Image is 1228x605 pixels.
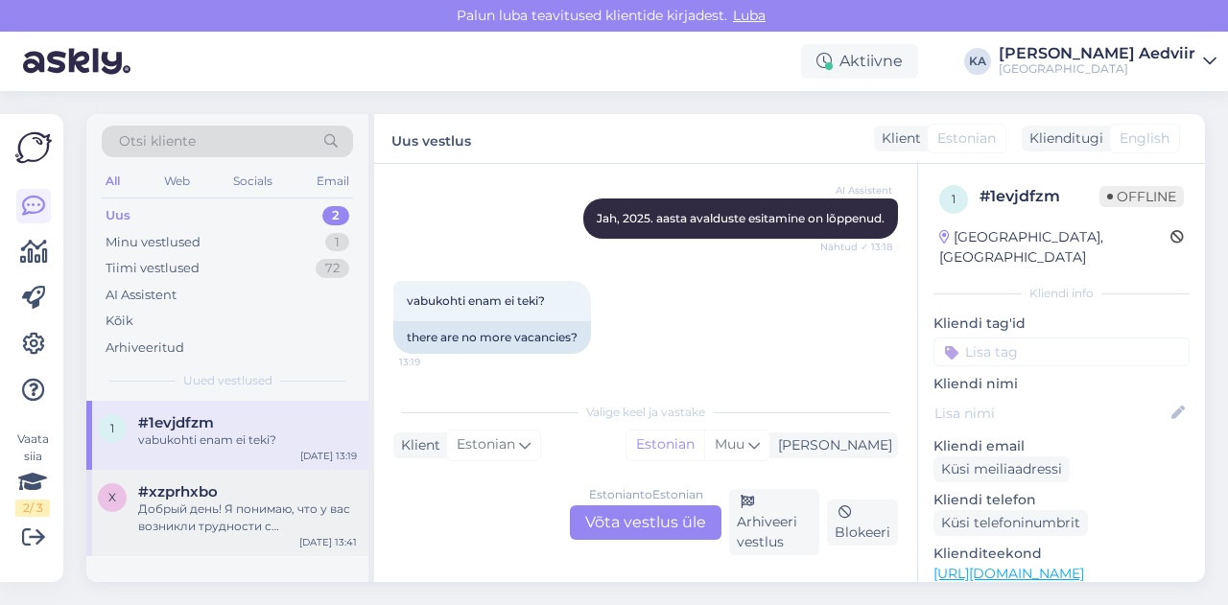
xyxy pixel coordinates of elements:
[933,314,1190,334] p: Kliendi tag'id
[299,535,357,549] div: [DATE] 13:41
[589,486,703,503] div: Estonian to Estonian
[1120,128,1169,149] span: English
[933,565,1084,582] a: [URL][DOMAIN_NAME]
[183,372,272,389] span: Uued vestlused
[820,240,892,254] span: Nähtud ✓ 13:18
[827,500,898,546] div: Blokeeri
[138,431,357,449] div: vabukohti enam ei teki?
[300,449,357,463] div: [DATE] 13:19
[727,7,771,24] span: Luba
[15,500,50,517] div: 2 / 3
[933,544,1190,564] p: Klienditeekond
[160,169,194,194] div: Web
[106,338,184,358] div: Arhiveeritud
[964,48,991,75] div: KA
[313,169,353,194] div: Email
[106,286,177,305] div: AI Assistent
[110,421,114,435] span: 1
[325,233,349,252] div: 1
[715,435,744,453] span: Muu
[229,169,276,194] div: Socials
[999,46,1195,61] div: [PERSON_NAME] Aedviir
[933,510,1088,536] div: Küsi telefoninumbrit
[119,131,196,151] span: Otsi kliente
[106,259,200,278] div: Tiimi vestlused
[106,312,133,331] div: Kõik
[729,489,819,555] div: Arhiveeri vestlus
[15,129,52,166] img: Askly Logo
[937,128,996,149] span: Estonian
[933,337,1190,366] input: Lisa tag
[933,374,1190,394] p: Kliendi nimi
[106,233,201,252] div: Minu vestlused
[138,500,357,535] div: Добрый день! Я понимаю, что у вас возникли трудности с регистрацией на курсы. Для решения этой пр...
[391,126,471,151] label: Uus vestlus
[393,404,898,421] div: Valige keel ja vastake
[933,436,1190,456] p: Kliendi email
[597,211,885,225] span: Jah, 2025. aasta avalduste esitamine on lõppenud.
[407,293,545,308] span: vabukohti enam ei teki?
[939,227,1170,268] div: [GEOGRAPHIC_DATA], [GEOGRAPHIC_DATA]
[138,483,218,500] span: #xzprhxbo
[874,128,921,149] div: Klient
[820,183,892,198] span: AI Assistent
[934,403,1168,424] input: Lisa nimi
[106,206,130,225] div: Uus
[570,505,721,540] div: Võta vestlus üle
[933,490,1190,510] p: Kliendi telefon
[399,355,471,369] span: 13:19
[138,414,214,431] span: #1evjdfzm
[999,46,1216,77] a: [PERSON_NAME] Aedviir[GEOGRAPHIC_DATA]
[626,430,704,459] div: Estonian
[999,61,1195,77] div: [GEOGRAPHIC_DATA]
[933,285,1190,302] div: Kliendi info
[933,456,1070,482] div: Küsi meiliaadressi
[316,259,349,278] div: 72
[322,206,349,225] div: 2
[108,490,116,504] span: x
[393,321,591,354] div: there are no more vacancies?
[393,435,440,455] div: Klient
[1099,186,1184,207] span: Offline
[801,44,918,79] div: Aktiivne
[770,435,892,455] div: [PERSON_NAME]
[980,185,1099,208] div: # 1evjdfzm
[15,430,50,517] div: Vaata siia
[1022,128,1103,149] div: Klienditugi
[952,192,956,206] span: 1
[102,169,124,194] div: All
[457,434,515,455] span: Estonian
